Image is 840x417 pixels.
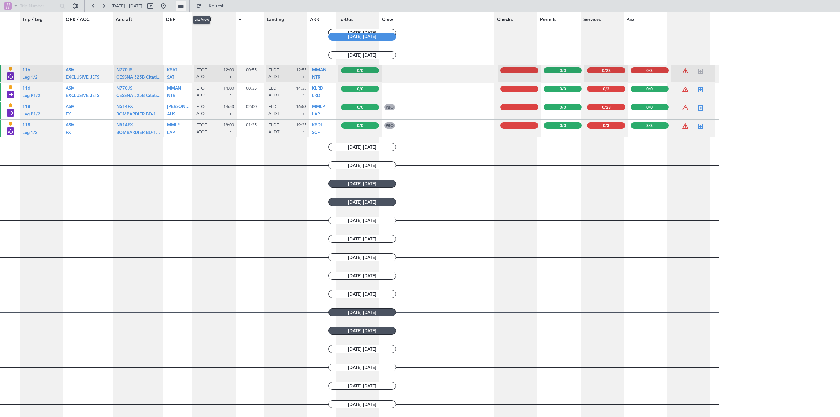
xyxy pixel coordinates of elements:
span: ATOT [196,111,207,117]
span: ELDT [268,67,279,73]
span: BOMBARDIER BD-100 Challenger 3500 [116,112,195,116]
div: List View [193,16,210,24]
a: ASM [66,88,75,93]
span: OPR / ACC [66,16,90,23]
a: 118 [22,125,30,129]
a: AUS [167,114,175,118]
span: Trip / Leg [22,16,43,23]
span: 14:53 [223,104,234,110]
span: [DATE] [DATE] [328,382,396,390]
span: SCF [312,131,320,135]
a: ASM [66,107,75,111]
span: [DATE] [DATE] [328,180,396,188]
span: [DATE] [DATE] [328,327,396,335]
a: 116 [22,70,30,74]
a: N770JS [116,70,132,74]
a: EXCLUSIVE JETS [66,95,99,100]
span: ARR [310,16,319,23]
span: --:-- [227,93,234,98]
span: --:-- [227,111,234,117]
a: Leg 1/2 [22,77,38,81]
span: [DATE] [DATE] [328,235,396,243]
span: EXCLUSIVE JETS [66,75,99,80]
span: 12:55 [296,67,306,73]
span: 14:35 [296,86,306,92]
span: BOMBARDIER BD-100 Challenger 3500 [116,131,195,135]
span: [DATE] [DATE] [328,290,396,298]
span: Leg 1/2 [22,131,38,135]
span: Services [583,16,601,23]
a: ASM [66,125,75,129]
span: [DATE] [DATE] [328,253,396,261]
a: SAT [167,77,174,81]
span: [DATE] [DATE] [328,345,396,353]
span: KSDL [312,123,323,127]
button: Refresh [193,1,232,11]
a: 116 [22,88,30,93]
span: 116 [22,86,30,91]
span: N514FX [116,105,133,109]
a: KSAT [167,70,177,74]
a: ASM [66,70,75,74]
span: [DATE] [DATE] [328,161,396,169]
span: [PERSON_NAME] [167,105,202,109]
a: N770JS [116,88,132,93]
span: EXCLUSIVE JETS [66,94,99,98]
span: 16:53 [296,104,306,110]
span: ATOT [196,93,207,98]
span: --:-- [227,129,234,135]
span: ALDT [268,129,279,135]
span: ASM [66,123,75,127]
a: LAP [167,132,175,136]
a: 118 [22,107,30,111]
a: MMLP [167,125,180,129]
a: MMAN [167,88,181,93]
span: ALDT [268,93,279,98]
span: ETOT [196,104,207,110]
span: N770JS [116,86,132,91]
span: --:-- [300,74,306,80]
span: CESSNA 525B Citation CJ3 [116,94,171,98]
span: 18:00 [223,122,234,128]
span: ETOT [196,67,207,73]
a: EXCLUSIVE JETS [66,77,99,81]
span: LAP [312,112,320,116]
span: --:-- [227,74,234,80]
span: 00:55 [246,67,257,73]
span: ALDT [268,111,279,117]
span: CESSNA 525B Citation CJ3 [116,75,171,80]
span: --:-- [300,93,306,98]
span: [DATE] [DATE] [328,217,396,224]
a: MMAN [312,70,326,74]
a: FX [66,114,71,118]
a: NTR [312,77,320,81]
span: AUS [167,112,175,116]
span: MMLP [312,105,325,109]
span: 118 [22,105,30,109]
span: Checks [497,16,513,23]
a: CESSNA 525B Citation CJ3 [116,95,161,100]
span: KLRD [312,86,323,91]
span: N514FX [116,123,133,127]
span: LAP [167,131,175,135]
span: LRD [312,94,320,98]
span: NTR [167,94,175,98]
span: MMAN [312,68,326,72]
span: ATOT [196,74,207,80]
span: MMLP [167,123,180,127]
span: [DATE] [DATE] [328,400,396,408]
a: BOMBARDIER BD-100 Challenger 3500 [116,114,161,118]
span: 02:00 [246,104,257,110]
a: KSDL [312,125,323,129]
span: [DATE] [DATE] [328,51,396,59]
span: MMAN [167,86,181,91]
span: [DATE] [DATE] [328,33,396,41]
span: FT [238,16,243,23]
a: SCF [312,132,320,136]
span: 12:00 [223,67,234,73]
span: ATOT [196,129,207,135]
span: ASM [66,68,75,72]
span: [DATE] [DATE] [328,364,396,371]
span: [DATE] [DATE] [328,308,396,316]
span: [DATE] [DATE] [328,272,396,280]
